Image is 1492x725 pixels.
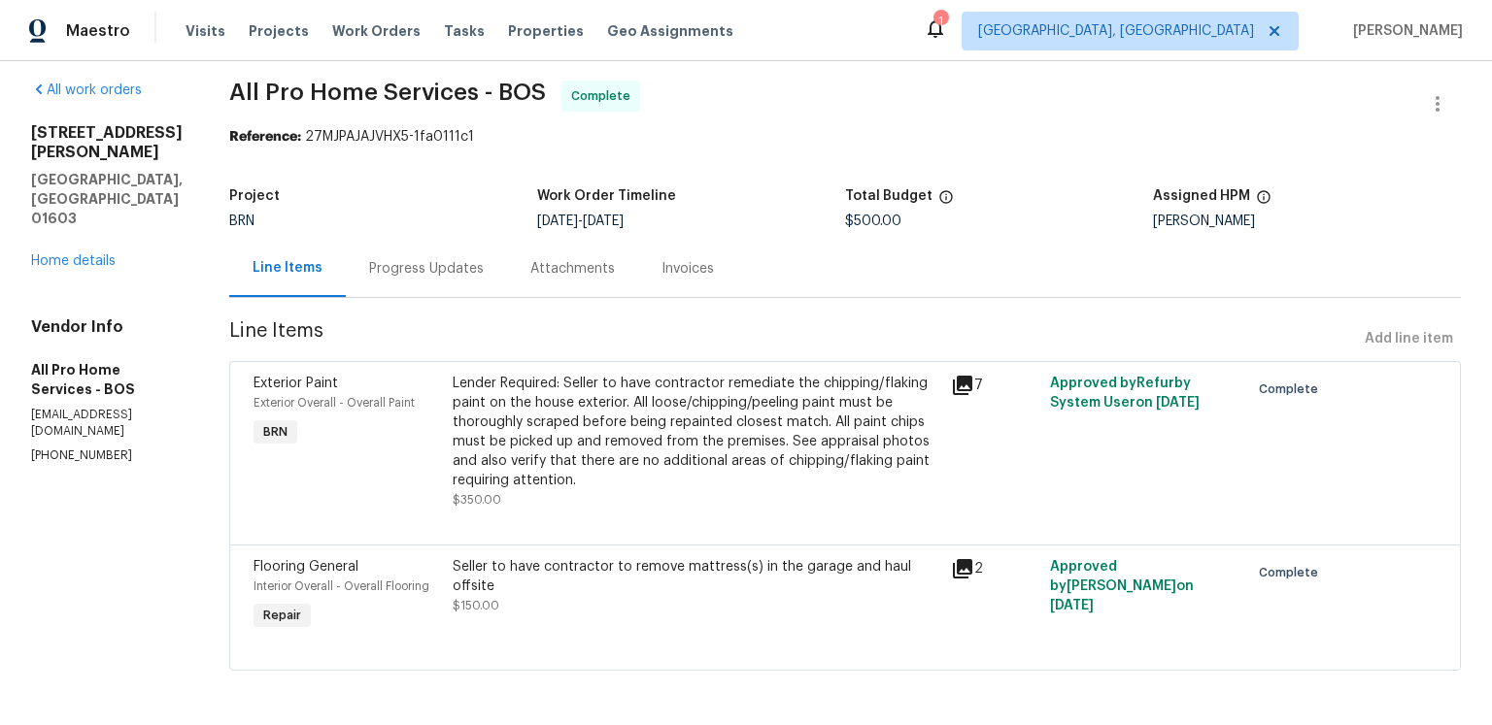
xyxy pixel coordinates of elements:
span: Complete [1259,563,1326,582]
h5: Assigned HPM [1153,189,1250,203]
span: Complete [571,86,638,106]
h5: Work Order Timeline [537,189,676,203]
span: Work Orders [332,21,421,41]
span: Interior Overall - Overall Flooring [254,580,429,592]
span: Visits [186,21,225,41]
span: Projects [249,21,309,41]
div: [PERSON_NAME] [1153,214,1461,228]
div: Attachments [530,259,615,279]
span: $350.00 [453,494,501,506]
span: Line Items [229,321,1357,357]
div: 7 [951,374,1038,397]
span: [DATE] [1050,599,1094,612]
span: Approved by Refurby System User on [1050,377,1200,410]
span: Complete [1259,379,1326,399]
span: [GEOGRAPHIC_DATA], [GEOGRAPHIC_DATA] [978,21,1254,41]
div: Invoices [661,259,714,279]
span: Approved by [PERSON_NAME] on [1050,560,1194,612]
span: Maestro [66,21,130,41]
span: [DATE] [537,214,578,228]
h4: Vendor Info [31,317,183,337]
h2: [STREET_ADDRESS][PERSON_NAME] [31,123,183,162]
a: Home details [31,254,116,268]
b: Reference: [229,130,301,144]
div: Seller to have contractor to remove mattress(s) in the garage and haul offsite [453,557,939,596]
h5: All Pro Home Services - BOS [31,360,183,399]
p: [EMAIL_ADDRESS][DOMAIN_NAME] [31,407,183,440]
div: 27MJPAJAJVHX5-1fa0111c1 [229,127,1461,147]
span: $500.00 [845,214,901,228]
span: All Pro Home Services - BOS [229,81,546,104]
p: [PHONE_NUMBER] [31,447,183,464]
h5: [GEOGRAPHIC_DATA], [GEOGRAPHIC_DATA] 01603 [31,170,183,228]
div: Lender Required: Seller to have contractor remediate the chipping/flaking paint on the house exte... [453,374,939,490]
h5: Total Budget [845,189,932,203]
div: Progress Updates [369,259,484,279]
span: $150.00 [453,600,499,611]
span: - [537,214,624,228]
div: 2 [951,557,1038,580]
span: Flooring General [254,560,358,574]
h5: Project [229,189,280,203]
span: Exterior Paint [254,377,338,390]
span: [DATE] [583,214,624,228]
span: BRN [229,214,254,228]
span: Geo Assignments [607,21,733,41]
div: Line Items [253,258,322,278]
span: The total cost of line items that have been proposed by Opendoor. This sum includes line items th... [938,189,954,214]
span: Repair [255,606,309,625]
span: The hpm assigned to this work order. [1256,189,1272,214]
span: Properties [508,21,584,41]
span: BRN [255,422,295,442]
div: 1 [933,12,947,31]
span: [PERSON_NAME] [1345,21,1463,41]
span: [DATE] [1156,396,1200,410]
span: Tasks [444,24,485,38]
a: All work orders [31,83,142,97]
span: Exterior Overall - Overall Paint [254,397,415,409]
